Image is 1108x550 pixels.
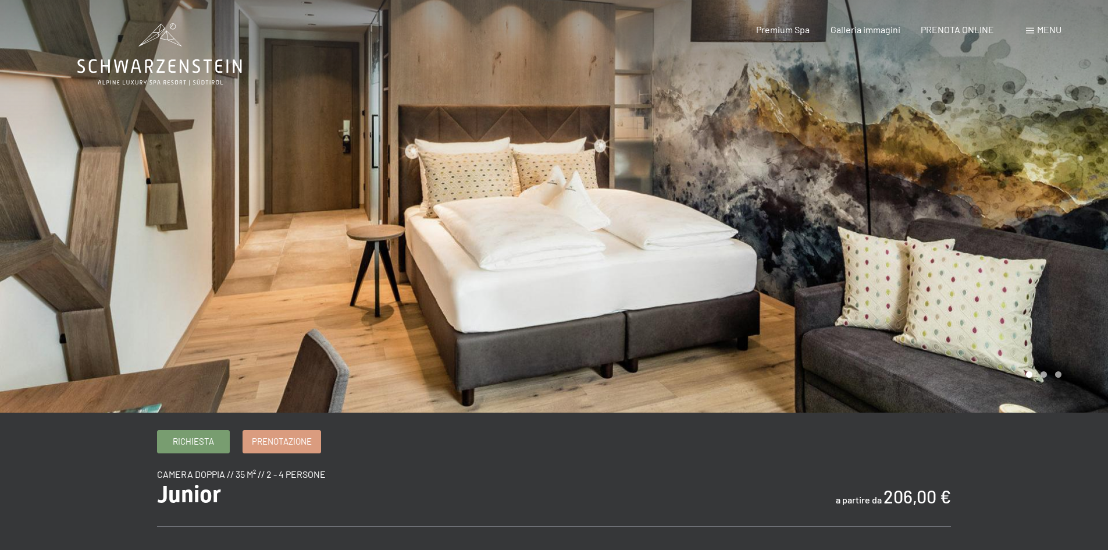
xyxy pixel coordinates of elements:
[157,469,326,480] span: camera doppia // 35 m² // 2 - 4 persone
[252,435,312,448] span: Prenotazione
[173,435,214,448] span: Richiesta
[243,431,320,453] a: Prenotazione
[756,24,810,35] a: Premium Spa
[836,494,882,505] span: a partire da
[831,24,900,35] a: Galleria immagini
[1037,24,1061,35] span: Menu
[883,486,951,507] b: 206,00 €
[157,481,221,508] span: Junior
[158,431,229,453] a: Richiesta
[921,24,994,35] a: PRENOTA ONLINE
